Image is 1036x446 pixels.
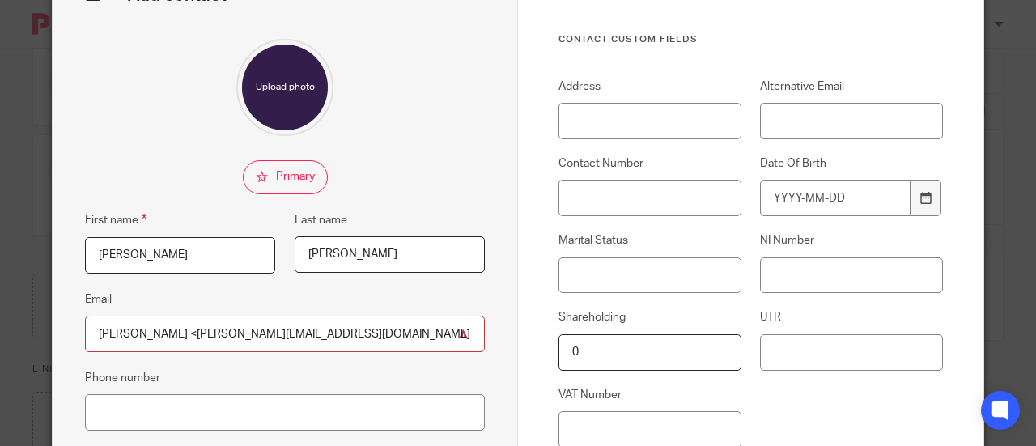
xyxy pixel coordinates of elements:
label: Phone number [85,370,160,386]
label: Email [85,291,112,308]
label: UTR [760,309,943,325]
label: NI Number [760,232,943,248]
label: Address [558,79,741,95]
label: Alternative Email [760,79,943,95]
label: Date Of Birth [760,155,943,172]
label: Marital Status [558,232,741,248]
label: VAT Number [558,387,741,403]
h3: Contact Custom fields [558,33,943,46]
label: Contact Number [558,155,741,172]
input: YYYY-MM-DD [760,180,911,216]
label: Last name [295,212,347,228]
label: First name [85,210,146,229]
label: Shareholding [558,309,741,325]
